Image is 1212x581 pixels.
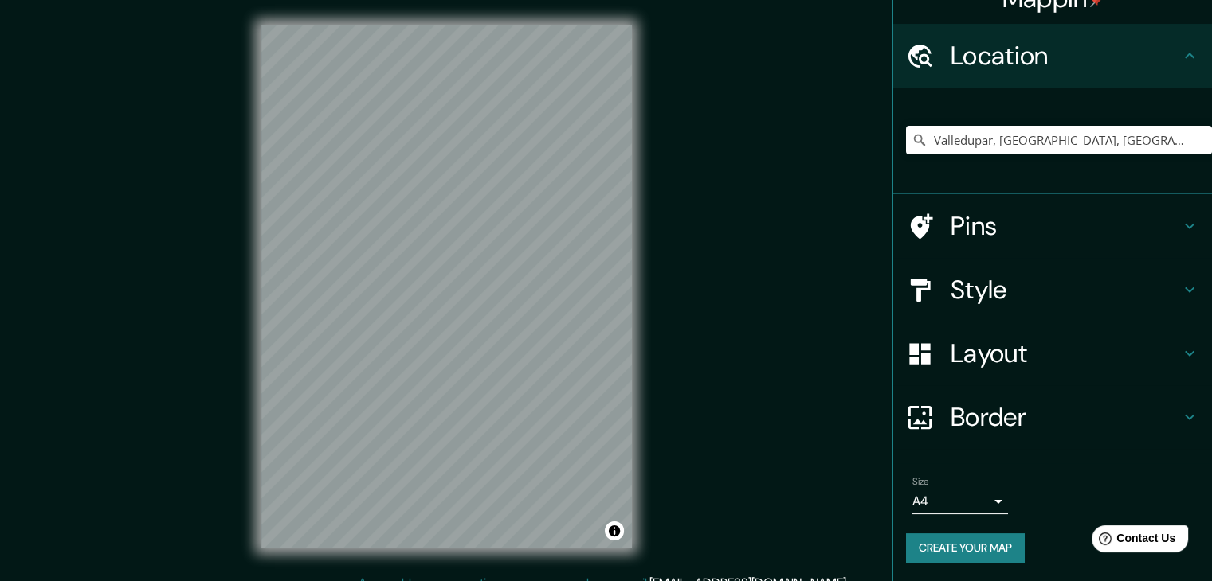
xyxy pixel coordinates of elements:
label: Size [912,475,929,489]
canvas: Map [261,25,632,548]
div: Pins [893,194,1212,258]
iframe: Help widget launcher [1070,519,1194,563]
h4: Style [951,274,1180,306]
div: Layout [893,322,1212,385]
div: Border [893,385,1212,449]
h4: Location [951,40,1180,72]
h4: Layout [951,337,1180,369]
button: Create your map [906,533,1025,563]
h4: Border [951,401,1180,433]
button: Toggle attribution [605,521,624,540]
input: Pick your city or area [906,126,1212,154]
h4: Pins [951,210,1180,242]
div: Style [893,258,1212,322]
div: Location [893,24,1212,88]
div: A4 [912,489,1008,514]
